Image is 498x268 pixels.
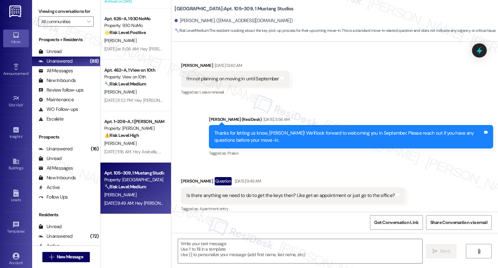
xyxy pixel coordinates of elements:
[39,223,62,230] div: Unread
[181,177,405,187] div: [PERSON_NAME]
[104,30,146,35] strong: 🌟 Risk Level: Positive
[49,255,54,260] i: 
[430,219,487,226] span: Share Conversation via email
[89,231,100,241] div: (72)
[104,221,164,228] div: Apt. 4824~A, 1 Woodlands Apartments 721
[39,184,60,191] div: Active
[39,67,73,74] div: All Messages
[88,56,100,66] div: (88)
[39,243,60,249] div: Active
[3,219,29,237] a: Templates •
[215,177,232,185] div: Question
[426,244,457,258] button: Send
[104,140,136,146] span: [PERSON_NAME]
[181,87,289,97] div: Tagged as:
[104,192,136,198] span: [PERSON_NAME]
[209,148,493,158] div: Tagged as:
[39,194,68,201] div: Follow Ups
[104,22,164,29] div: Property: 930 NoMo
[3,124,29,142] a: Insights •
[39,146,73,152] div: Unanswered
[175,28,209,33] strong: 🔧 Risk Level: Medium
[104,170,164,176] div: Apt. 105~309, 1 Mustang Studios
[39,96,74,103] div: Maintenance
[104,200,389,206] div: [DATE] 9:49 AM: Hey [PERSON_NAME], we appreciate your text! We'll be back at 11AM to help you out...
[39,48,62,55] div: Unread
[433,249,437,254] i: 
[42,252,90,262] button: New Message
[3,30,29,47] a: Inbox
[228,150,238,156] span: Praise
[104,89,136,95] span: [PERSON_NAME]
[104,74,164,80] div: Property: View on 10th
[104,67,164,74] div: Apt. 462~A, 1 View on 10th
[262,116,290,123] div: [DATE] 3:56 AM
[3,188,29,205] a: Leads
[39,106,78,113] div: WO Follow-ups
[374,219,418,226] span: Get Conversation Link
[32,134,100,140] div: Prospects
[3,156,29,173] a: Buildings
[3,251,29,268] a: Account
[29,70,30,75] span: •
[104,15,164,22] div: Apt. 626~A, 1 930 NoMo
[25,228,26,233] span: •
[57,254,83,260] span: New Message
[39,87,83,94] div: Review follow-ups
[200,89,224,95] span: Lease renewal
[39,165,73,172] div: All Messages
[175,5,293,12] b: [GEOGRAPHIC_DATA]: Apt. 105~309, 1 Mustang Studios
[181,62,289,71] div: [PERSON_NAME]
[104,46,394,52] div: [DATE] at 8:06 AM: Hey [PERSON_NAME], we appreciate your text! We'll be back at 11AM to help you ...
[39,58,73,65] div: Unanswered
[39,6,94,16] label: Viewing conversations for
[370,215,423,230] button: Get Conversation Link
[39,233,73,240] div: Unanswered
[32,211,100,218] div: Residents
[440,248,450,255] span: Send
[89,144,100,154] div: (16)
[181,204,405,213] div: Tagged as:
[104,132,139,138] strong: ⚠️ Risk Level: High
[32,36,100,43] div: Prospects + Residents
[186,76,279,82] div: I'm not planning on moving in until September
[104,97,388,103] div: [DATE] 8:52 PM: Hey [PERSON_NAME], we appreciate your text! We'll be back at 11AM to help you out...
[3,93,29,110] a: Site Visit •
[9,5,22,17] img: ResiDesk Logo
[200,206,228,211] span: Apartment entry
[175,27,496,34] span: : The resident is asking about the key pick-up process for their upcoming move-in. This is a stan...
[175,17,293,24] div: [PERSON_NAME]. ([EMAIL_ADDRESS][DOMAIN_NAME])
[41,16,83,27] input: All communities
[39,155,62,162] div: Unread
[104,125,164,132] div: Property: [PERSON_NAME]
[214,130,483,144] div: Thanks for letting us know, [PERSON_NAME]! We’ll look forward to welcoming you in September. Plea...
[233,178,261,184] div: [DATE] 9:49 AM
[186,192,395,199] div: Is there anything we need to do to get the keys then? Like get an appointment or just go to the o...
[39,174,76,181] div: New Inbounds
[104,149,370,155] div: [DATE] 11:16 AM: Hey Arabella, we appreciate your text! We'll be back at 11AM to help you out. If...
[87,19,90,24] i: 
[104,81,146,87] strong: 🔧 Risk Level: Medium
[39,116,64,122] div: Escalate
[23,102,24,106] span: •
[39,77,76,84] div: New Inbounds
[213,62,242,69] div: [DATE] 12:40 AM
[104,184,146,190] strong: 🔧 Risk Level: Medium
[104,118,164,125] div: Apt. 1~208~A, 1 [PERSON_NAME]
[104,176,164,183] div: Property: [GEOGRAPHIC_DATA]
[209,116,493,125] div: [PERSON_NAME] (ResiDesk)
[426,215,492,230] button: Share Conversation via email
[22,133,23,138] span: •
[104,38,136,43] span: [PERSON_NAME]
[477,249,481,254] i: 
